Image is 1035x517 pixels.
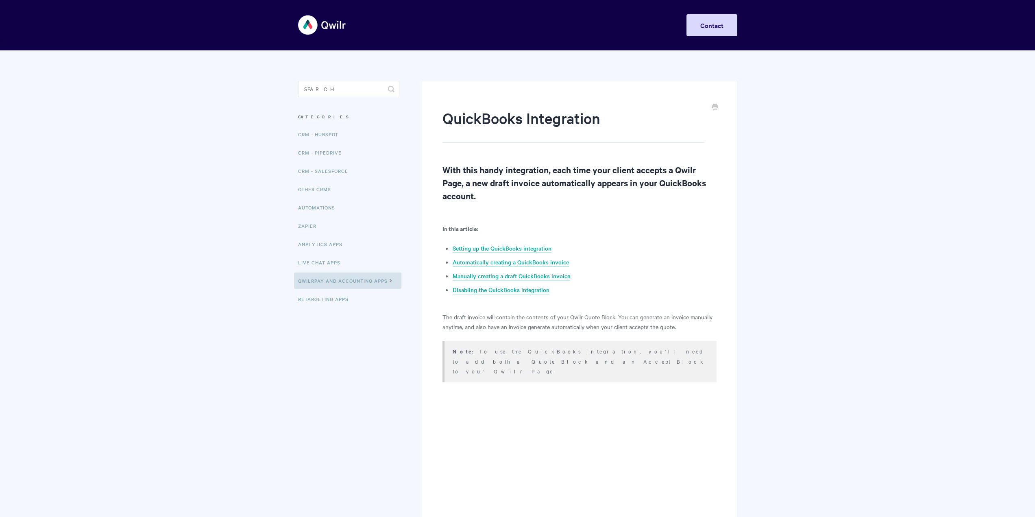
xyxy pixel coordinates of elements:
[298,254,346,270] a: Live Chat Apps
[298,126,344,142] a: CRM - HubSpot
[453,346,706,376] p: To use the QuickBooks integration, you'll need to add both a Quote Block and an Accept Block to y...
[453,272,570,281] a: Manually creating a draft QuickBooks invoice
[298,236,349,252] a: Analytics Apps
[712,103,718,112] a: Print this Article
[298,10,346,40] img: Qwilr Help Center
[442,108,704,143] h1: QuickBooks Integration
[453,286,549,294] a: Disabling the QuickBooks integration
[442,163,716,202] h2: With this handy integration, each time your client accepts a Qwilr Page, a new draft invoice auto...
[298,218,322,234] a: Zapier
[298,291,355,307] a: Retargeting Apps
[298,81,399,97] input: Search
[298,144,348,161] a: CRM - Pipedrive
[294,273,401,289] a: QwilrPay and Accounting Apps
[453,258,569,267] a: Automatically creating a QuickBooks invoice
[298,163,354,179] a: CRM - Salesforce
[298,181,337,197] a: Other CRMs
[298,109,399,124] h3: Categories
[686,14,737,36] a: Contact
[442,312,716,332] p: The draft invoice will contain the contents of your Qwilr Quote Block. You can generate an invoic...
[453,244,551,253] a: Setting up the QuickBooks integration
[453,347,479,355] strong: Note:
[298,199,341,216] a: Automations
[442,224,478,233] b: In this article:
